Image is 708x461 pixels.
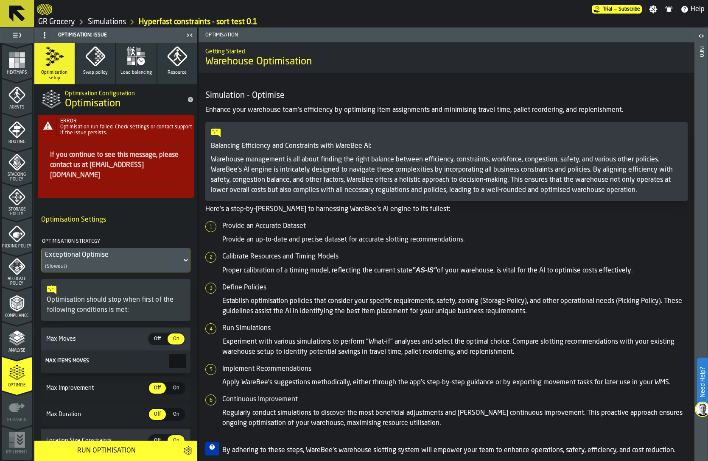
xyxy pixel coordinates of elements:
[47,295,185,315] div: Optimisation should stop when first of the following conditions is met:
[2,105,32,110] span: Agents
[37,17,705,27] nav: Breadcrumb
[2,392,32,425] li: menu Re-assign
[151,335,164,343] span: Off
[205,204,688,214] p: Here's a step-by-[PERSON_NAME] to harnessing WareBee's AI engine to its fullest:
[205,90,688,102] h4: Simulation - Optimise
[2,418,32,422] span: Re-assign
[148,333,167,345] label: button-switch-multi-Off
[2,450,32,455] span: Implement
[2,207,32,217] span: Storage Policy
[211,155,682,195] p: Warehouse management is all about finding the right balance between efficiency, constraints, work...
[222,283,688,293] h5: Define Policies
[2,79,32,113] li: menu Agents
[45,336,148,342] span: Max Moves
[222,221,688,231] h5: Provide an Accurate Dataset
[45,264,67,269] div: (Slowest)
[45,437,148,444] span: Location Size Constraints
[169,354,186,368] input: react-aria6534333697-:r1g3: react-aria6534333697-:r1g3:
[2,287,32,321] li: menu Compliance
[2,253,32,286] li: menu Allocate Policy
[2,29,32,41] label: button-toggle-Toggle Full Menu
[2,383,32,388] span: Optimise
[205,47,688,55] h2: Sub Title
[45,411,148,418] span: Max Duration
[178,441,197,461] button: button-
[167,382,185,394] label: button-switch-multi-On
[50,152,179,179] a: If you continue to see this message, please contact us at [EMAIL_ADDRESS][DOMAIN_NAME]
[222,265,688,276] p: Proper calibration of a timing model, reflecting the current state of your warehouse, is vital fo...
[169,335,183,343] span: On
[41,235,189,248] h4: Optimisation Strategy
[592,5,642,14] div: Menu Subscription
[222,364,688,374] h5: Implement Recommendations
[2,172,32,182] span: Stacking Policy
[2,183,32,217] li: menu Storage Policy
[603,6,612,12] span: Trial
[2,348,32,353] span: Analyse
[65,89,180,97] h2: Sub Title
[222,445,675,455] p: By adhering to these steps, WareBee's warehouse slotting system will empower your team to enhance...
[148,382,167,394] label: button-switch-multi-Off
[60,125,192,136] span: Optimisation run failed. Check settings or contact support if the issue persists.
[222,323,688,333] h5: Run Simulations
[169,437,183,444] span: On
[2,44,32,78] li: menu Heatmaps
[646,5,661,14] label: button-toggle-Settings
[149,383,166,394] div: thumb
[691,4,705,14] span: Help
[168,409,185,420] div: thumb
[222,394,688,405] h5: Continuous Improvement
[222,252,688,262] h5: Calibrate Resources and Timing Models
[41,211,190,228] h4: Optimisation Settings
[60,118,192,124] div: ERROR
[39,446,173,456] div: Run Optimisation
[698,44,704,459] div: Info
[169,411,183,418] span: On
[149,435,166,446] div: thumb
[38,17,75,27] a: link-to-/wh/i/e451d98b-95f6-4604-91ff-c80219f9c36d
[222,378,688,388] p: Apply WareBee's suggestions methodically, either through the app's step-by-step guidance or by ex...
[168,333,185,344] div: thumb
[222,337,688,357] p: Experiment with various simulations to perform "What-if" analyses and select the optimal choice. ...
[592,5,642,14] a: link-to-/wh/i/e451d98b-95f6-4604-91ff-c80219f9c36d/pricing/
[34,84,197,115] div: title-Optimisation
[222,235,688,245] p: Provide an up-to-date and precise dataset for accurate slotting recommendations.
[45,358,89,364] span: Max Items Moves
[184,30,196,40] label: button-toggle-Close me
[65,97,120,111] span: Optimisation
[149,409,166,420] div: thumb
[34,441,178,461] button: button-Run Optimisation
[661,5,677,14] label: button-toggle-Notifications
[222,408,688,428] p: Regularly conduct simulations to discover the most beneficial adjustments and [PERSON_NAME] conti...
[2,148,32,182] li: menu Stacking Policy
[167,408,185,421] label: button-switch-multi-On
[2,314,32,318] span: Compliance
[83,70,108,75] span: Swap policy
[2,277,32,286] span: Allocate Policy
[677,4,708,14] label: button-toggle-Help
[168,383,185,394] div: thumb
[2,218,32,252] li: menu Picking Policy
[205,55,312,69] span: Warehouse Optimisation
[38,70,71,81] span: Optimisation setup
[58,32,107,38] span: Optimisation: Issue
[205,105,688,115] p: Enhance your warehouse team's efficiency by optimising item assignments and minimising travel tim...
[412,267,437,274] em: "AS-IS"
[2,357,32,391] li: menu Optimise
[151,437,164,444] span: Off
[199,42,694,73] div: title-Warehouse Optimisation
[139,17,257,27] a: link-to-/wh/i/e451d98b-95f6-4604-91ff-c80219f9c36d/simulations/5af1956d-db5a-4108-bef7-5519505e0a3e
[148,408,167,421] label: button-switch-multi-Off
[2,114,32,147] li: menu Routing
[695,29,707,44] label: button-toggle-Open
[88,17,126,27] a: link-to-/wh/i/e451d98b-95f6-4604-91ff-c80219f9c36d
[45,385,148,392] span: Max Improvement
[2,9,32,43] li: menu Data Stats
[168,435,185,446] div: thumb
[151,384,164,392] span: Off
[211,141,682,151] p: Balancing Efficiency and Constraints with WareBee AI:
[151,411,164,418] span: Off
[149,333,166,344] div: thumb
[45,354,187,368] label: react-aria6534333697-:r1g3:
[2,322,32,356] li: menu Analyse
